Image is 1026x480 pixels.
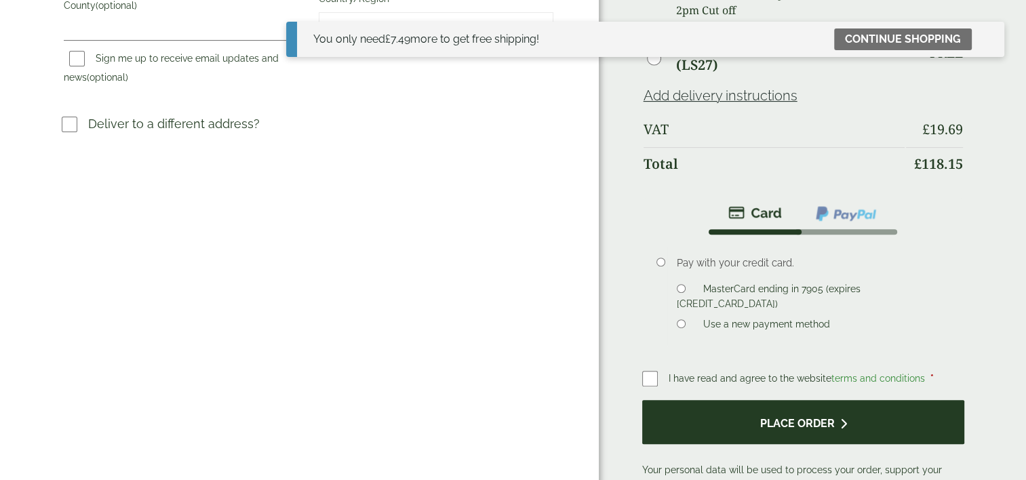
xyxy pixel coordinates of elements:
[677,283,860,313] label: MasterCard ending in 7905 (expires [CREDIT_CARD_DATA])
[385,33,410,45] span: 7.49
[385,33,391,45] span: £
[313,31,539,47] div: You only need more to get free shipping!
[676,45,905,72] label: Collection from Leeds Store (LS27)
[644,147,905,180] th: Total
[914,155,963,173] bdi: 118.15
[69,51,85,66] input: Sign me up to receive email updates and news(optional)
[914,155,922,173] span: £
[922,120,930,138] span: £
[831,373,925,384] a: terms and conditions
[930,373,934,384] abbr: required
[644,113,905,146] th: VAT
[88,115,260,133] p: Deliver to a different address?
[669,373,928,384] span: I have read and agree to the website
[644,87,797,104] a: Add delivery instructions
[642,400,965,444] button: Place order
[677,256,943,271] p: Pay with your credit card.
[698,319,835,334] label: Use a new payment method
[333,13,512,41] span: United Kingdom (UK)
[319,12,553,41] span: Country/Region
[87,72,128,83] span: (optional)
[814,205,877,222] img: ppcp-gateway.png
[728,205,782,221] img: stripe.png
[64,53,279,87] label: Sign me up to receive email updates and news
[834,28,972,50] a: Continue shopping
[922,120,963,138] bdi: 19.69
